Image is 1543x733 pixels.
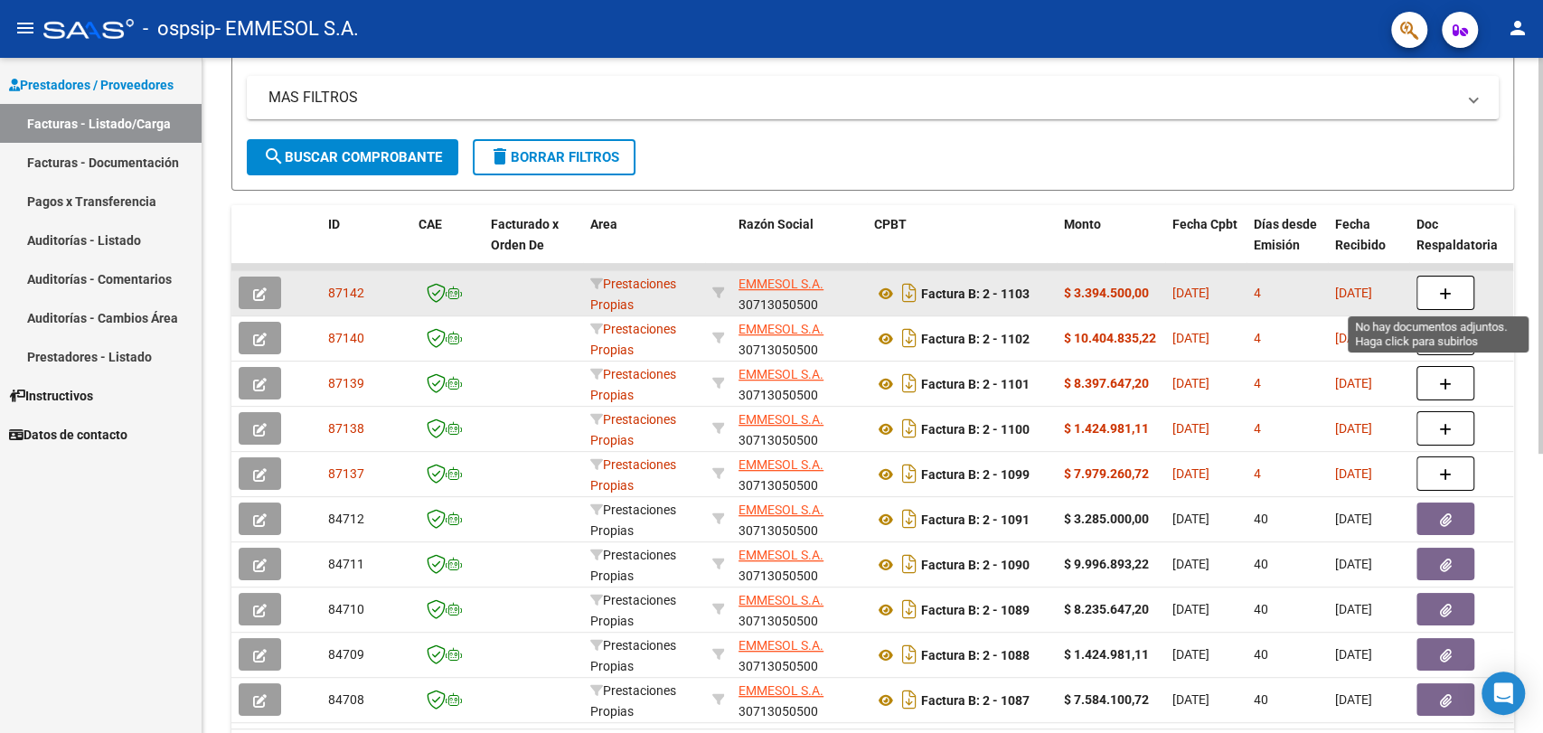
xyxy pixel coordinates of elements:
strong: $ 1.424.981,11 [1064,647,1149,662]
datatable-header-cell: Facturado x Orden De [484,205,583,285]
span: [DATE] [1172,286,1209,300]
datatable-header-cell: Fecha Recibido [1328,205,1409,285]
datatable-header-cell: Area [583,205,705,285]
strong: Factura B: 2 - 1090 [921,558,1030,572]
span: [DATE] [1335,331,1372,345]
span: 87137 [328,466,364,481]
span: 4 [1254,421,1261,436]
span: Prestaciones Propias [590,457,676,493]
span: [DATE] [1335,557,1372,571]
mat-icon: search [263,146,285,167]
mat-icon: menu [14,17,36,39]
div: 30713050500 [739,274,860,312]
span: [DATE] [1172,647,1209,662]
strong: $ 7.584.100,72 [1064,692,1149,707]
span: CAE [419,217,442,231]
span: [DATE] [1335,512,1372,526]
span: Fecha Recibido [1335,217,1386,252]
i: Descargar documento [898,459,921,488]
strong: $ 7.979.260,72 [1064,466,1149,481]
button: Buscar Comprobante [247,139,458,175]
strong: $ 3.394.500,00 [1064,286,1149,300]
span: CPBT [874,217,907,231]
span: EMMESOL S.A. [739,503,823,517]
span: EMMESOL S.A. [739,638,823,653]
span: ID [328,217,340,231]
span: [DATE] [1172,602,1209,616]
span: EMMESOL S.A. [739,322,823,336]
i: Descargar documento [898,504,921,533]
span: Instructivos [9,386,93,406]
span: EMMESOL S.A. [739,683,823,698]
span: EMMESOL S.A. [739,457,823,472]
strong: Factura B: 2 - 1099 [921,467,1030,482]
datatable-header-cell: ID [321,205,411,285]
span: 40 [1254,512,1268,526]
mat-expansion-panel-header: MAS FILTROS [247,76,1499,119]
span: [DATE] [1335,376,1372,390]
span: [DATE] [1172,557,1209,571]
span: [DATE] [1335,602,1372,616]
span: 40 [1254,557,1268,571]
span: 87142 [328,286,364,300]
strong: $ 9.996.893,22 [1064,557,1149,571]
strong: Factura B: 2 - 1087 [921,693,1030,708]
i: Descargar documento [898,685,921,714]
div: 30713050500 [739,364,860,402]
strong: $ 1.424.981,11 [1064,421,1149,436]
span: [DATE] [1172,421,1209,436]
span: EMMESOL S.A. [739,548,823,562]
span: Prestaciones Propias [590,277,676,312]
strong: Factura B: 2 - 1100 [921,422,1030,437]
i: Descargar documento [898,414,921,443]
span: 40 [1254,602,1268,616]
span: - ospsip [143,9,215,49]
span: Prestaciones Propias [590,548,676,583]
span: Prestaciones Propias [590,683,676,719]
span: 87138 [328,421,364,436]
strong: $ 3.285.000,00 [1064,512,1149,526]
span: 40 [1254,647,1268,662]
strong: $ 10.404.835,22 [1064,331,1156,345]
div: 30713050500 [739,500,860,538]
span: [DATE] [1172,376,1209,390]
span: Facturado x Orden De [491,217,559,252]
datatable-header-cell: Doc Respaldatoria [1409,205,1518,285]
div: 30713050500 [739,409,860,447]
span: 84710 [328,602,364,616]
mat-panel-title: MAS FILTROS [268,88,1455,108]
span: [DATE] [1335,647,1372,662]
mat-icon: delete [489,146,511,167]
span: Area [590,217,617,231]
span: Borrar Filtros [489,149,619,165]
div: 30713050500 [739,545,860,583]
i: Descargar documento [898,324,921,352]
strong: Factura B: 2 - 1102 [921,332,1030,346]
span: Prestaciones Propias [590,322,676,357]
div: Open Intercom Messenger [1482,672,1525,715]
i: Descargar documento [898,640,921,669]
span: 4 [1254,331,1261,345]
span: Razón Social [739,217,814,231]
span: 4 [1254,286,1261,300]
span: [DATE] [1335,286,1372,300]
strong: Factura B: 2 - 1089 [921,603,1030,617]
div: 30713050500 [739,635,860,673]
mat-icon: person [1507,17,1529,39]
span: Doc Respaldatoria [1416,217,1498,252]
span: 84709 [328,647,364,662]
span: Prestaciones Propias [590,367,676,402]
datatable-header-cell: Días desde Emisión [1247,205,1328,285]
span: Prestadores / Proveedores [9,75,174,95]
strong: Factura B: 2 - 1101 [921,377,1030,391]
span: EMMESOL S.A. [739,277,823,291]
span: Monto [1064,217,1101,231]
span: Datos de contacto [9,425,127,445]
span: [DATE] [1172,466,1209,481]
div: 30713050500 [739,319,860,357]
span: 84708 [328,692,364,707]
strong: Factura B: 2 - 1103 [921,287,1030,301]
datatable-header-cell: Razón Social [731,205,867,285]
span: Prestaciones Propias [590,638,676,673]
i: Descargar documento [898,595,921,624]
